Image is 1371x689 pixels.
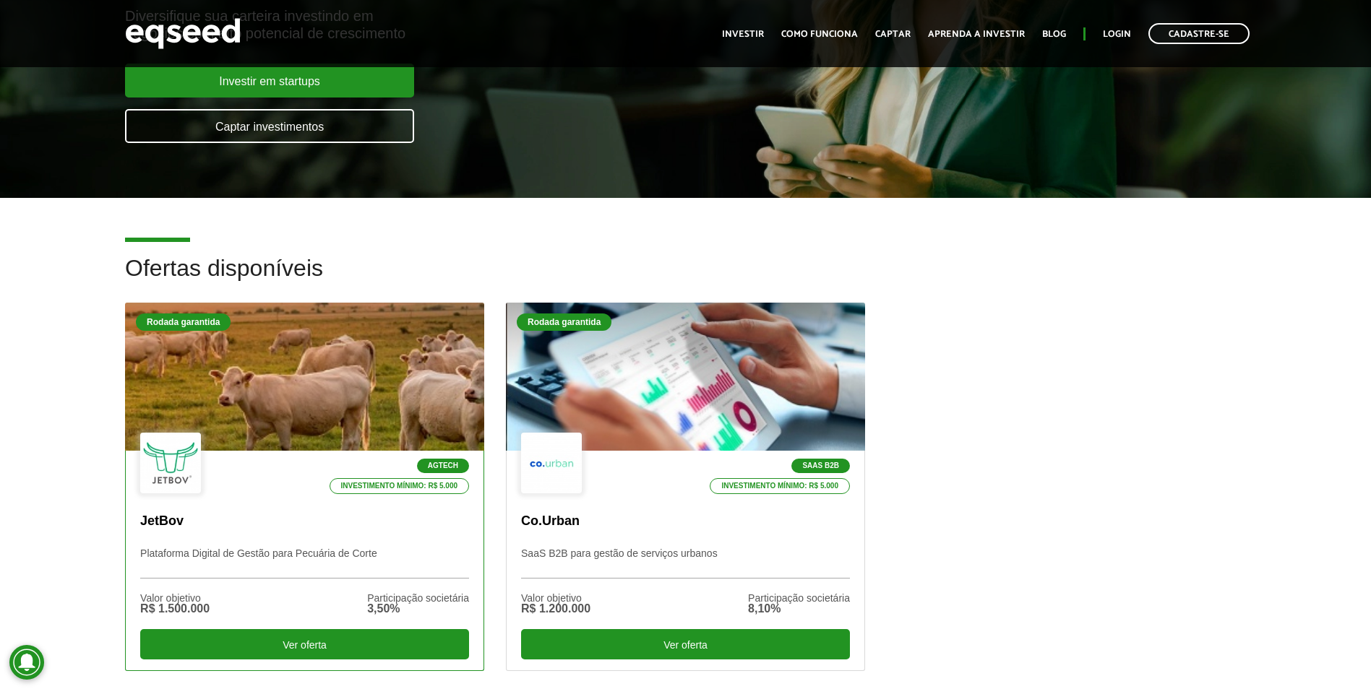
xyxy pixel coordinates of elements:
[140,603,210,615] div: R$ 1.500.000
[710,478,850,494] p: Investimento mínimo: R$ 5.000
[367,603,469,615] div: 3,50%
[1103,30,1131,39] a: Login
[367,593,469,603] div: Participação societária
[125,256,1246,303] h2: Ofertas disponíveis
[1042,30,1066,39] a: Blog
[521,547,850,578] p: SaaS B2B para gestão de serviços urbanos
[521,629,850,659] div: Ver oferta
[791,459,850,473] p: SaaS B2B
[521,513,850,529] p: Co.Urban
[125,303,484,671] a: Rodada garantida Agtech Investimento mínimo: R$ 5.000 JetBov Plataforma Digital de Gestão para Pe...
[875,30,911,39] a: Captar
[125,14,241,53] img: EqSeed
[125,109,414,143] a: Captar investimentos
[125,64,414,97] a: Investir em startups
[140,593,210,603] div: Valor objetivo
[140,513,469,529] p: JetBov
[506,303,865,671] a: Rodada garantida SaaS B2B Investimento mínimo: R$ 5.000 Co.Urban SaaS B2B para gestão de serviços...
[722,30,764,39] a: Investir
[140,547,469,578] p: Plataforma Digital de Gestão para Pecuária de Corte
[748,593,850,603] div: Participação societária
[521,593,590,603] div: Valor objetivo
[417,459,469,473] p: Agtech
[781,30,858,39] a: Como funciona
[140,629,469,659] div: Ver oferta
[136,313,231,331] div: Rodada garantida
[330,478,470,494] p: Investimento mínimo: R$ 5.000
[517,313,611,331] div: Rodada garantida
[1148,23,1250,44] a: Cadastre-se
[928,30,1025,39] a: Aprenda a investir
[521,603,590,615] div: R$ 1.200.000
[748,603,850,615] div: 8,10%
